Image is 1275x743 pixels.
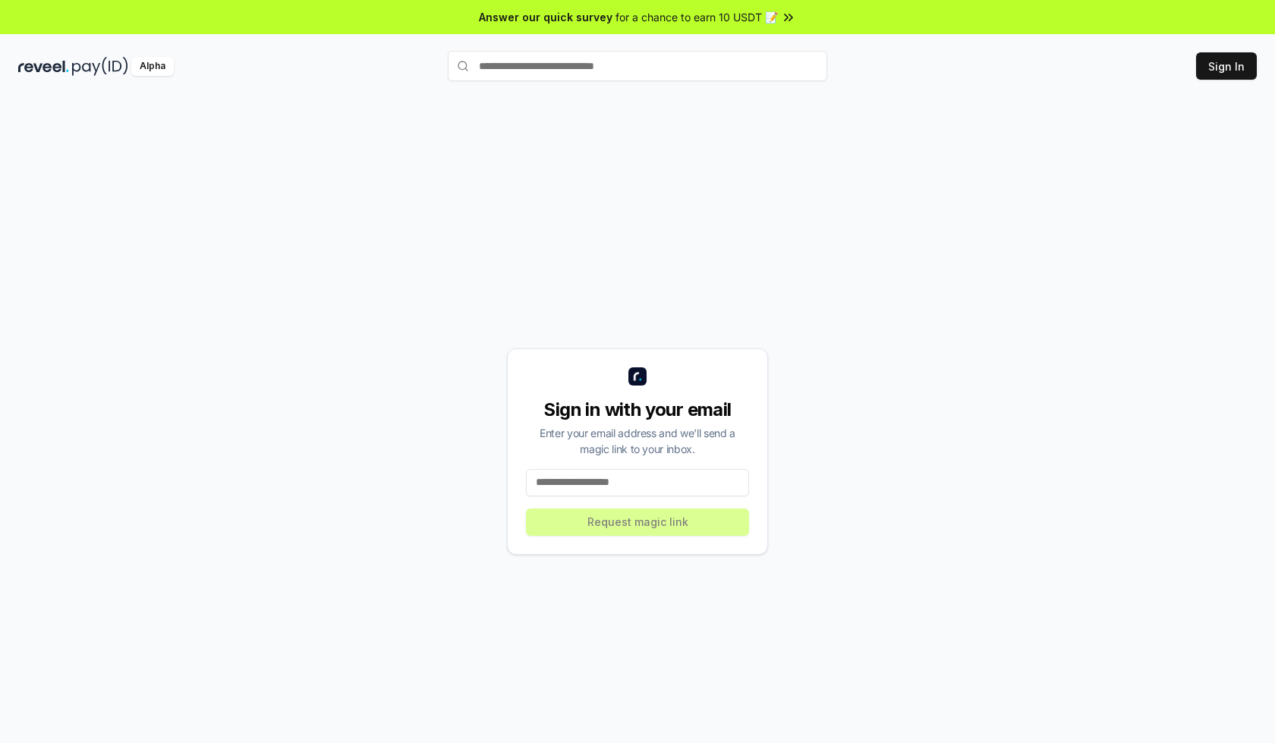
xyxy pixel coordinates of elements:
[1196,52,1257,80] button: Sign In
[18,57,69,76] img: reveel_dark
[615,9,778,25] span: for a chance to earn 10 USDT 📝
[628,367,647,386] img: logo_small
[131,57,174,76] div: Alpha
[72,57,128,76] img: pay_id
[526,425,749,457] div: Enter your email address and we’ll send a magic link to your inbox.
[526,398,749,422] div: Sign in with your email
[479,9,612,25] span: Answer our quick survey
